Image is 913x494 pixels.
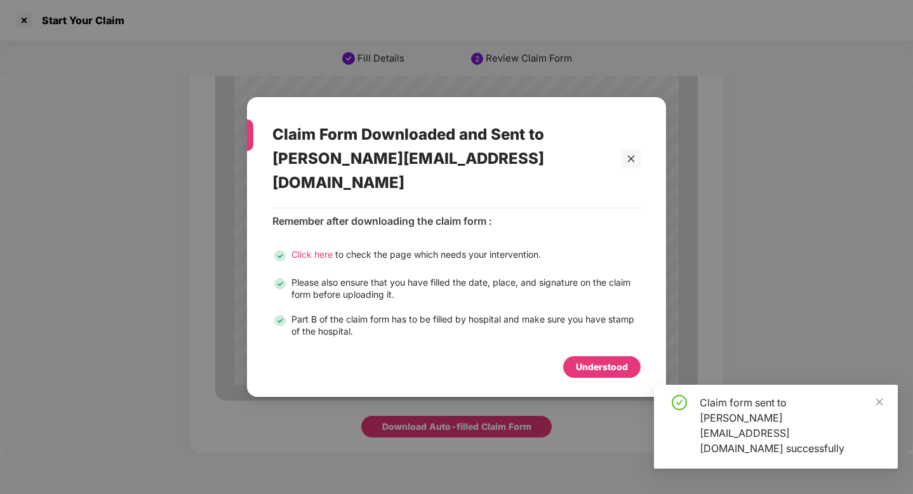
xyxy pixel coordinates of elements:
span: close [627,154,636,163]
img: svg+xml;base64,PHN2ZyB3aWR0aD0iMjQiIGhlaWdodD0iMjQiIHZpZXdCb3g9IjAgMCAyNCAyNCIgZmlsbD0ibm9uZSIgeG... [272,276,288,291]
div: Claim Form Downloaded and Sent to [PERSON_NAME][EMAIL_ADDRESS][DOMAIN_NAME] [272,110,610,207]
div: Remember after downloading the claim form : [272,215,641,228]
img: svg+xml;base64,PHN2ZyB3aWR0aD0iMjQiIGhlaWdodD0iMjQiIHZpZXdCb3g9IjAgMCAyNCAyNCIgZmlsbD0ibm9uZSIgeG... [272,313,288,328]
div: Part B of the claim form has to be filled by hospital and make sure you have stamp of the hospital. [291,313,641,337]
div: Claim form sent to [PERSON_NAME][EMAIL_ADDRESS][DOMAIN_NAME] successfully [700,395,883,456]
div: to check the page which needs your intervention. [291,248,541,264]
span: close [875,397,884,406]
span: check-circle [672,395,687,410]
img: svg+xml;base64,PHN2ZyB3aWR0aD0iMjQiIGhlaWdodD0iMjQiIHZpZXdCb3g9IjAgMCAyNCAyNCIgZmlsbD0ibm9uZSIgeG... [272,248,288,264]
div: Please also ensure that you have filled the date, place, and signature on the claim form before u... [291,276,641,300]
div: Understood [576,360,628,374]
span: Click here [291,249,333,260]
